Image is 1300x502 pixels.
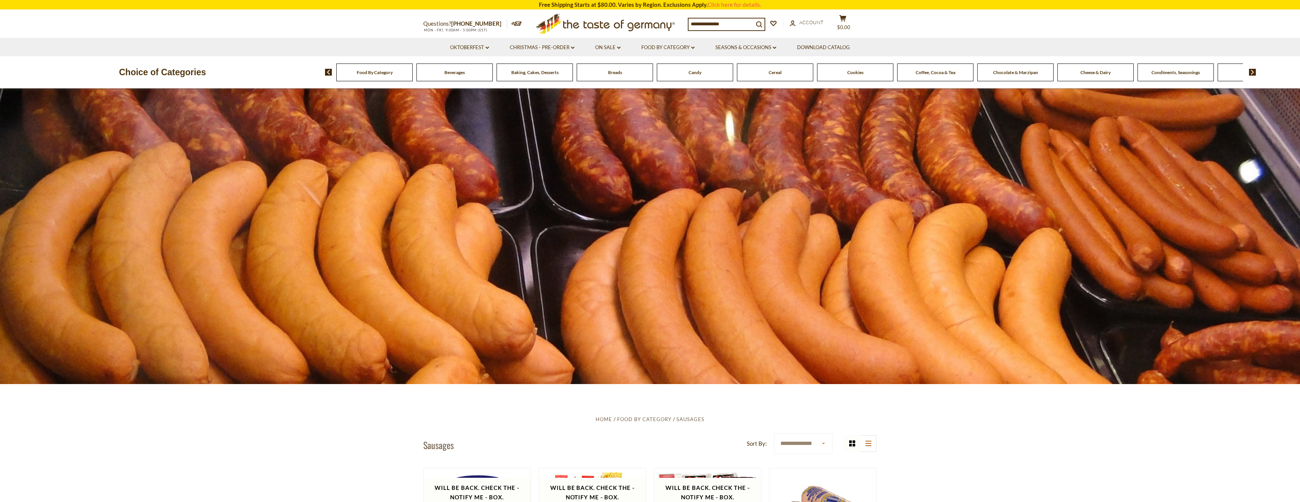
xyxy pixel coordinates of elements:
[799,19,823,25] span: Account
[769,70,782,75] a: Cereal
[423,19,507,29] p: Questions?
[689,70,701,75] a: Candy
[676,416,704,422] a: Sausages
[608,70,622,75] a: Breads
[993,70,1038,75] a: Chocolate & Marzipan
[511,70,559,75] a: Baking, Cakes, Desserts
[1080,70,1111,75] a: Cheese & Dairy
[595,43,621,52] a: On Sale
[707,1,761,8] a: Click here for details.
[423,28,487,32] span: MON - FRI, 9:00AM - 5:00PM (EST)
[1249,69,1256,76] img: next arrow
[641,43,695,52] a: Food By Category
[451,20,501,27] a: [PHONE_NUMBER]
[596,416,612,422] a: Home
[747,439,767,448] label: Sort By:
[837,24,850,30] span: $0.00
[831,15,854,34] button: $0.00
[715,43,776,52] a: Seasons & Occasions
[847,70,864,75] a: Cookies
[423,439,454,451] h1: Sausages
[797,43,850,52] a: Download Catalog
[325,69,332,76] img: previous arrow
[1151,70,1200,75] a: Condiments, Seasonings
[357,70,393,75] a: Food By Category
[450,43,489,52] a: Oktoberfest
[790,19,823,27] a: Account
[510,43,574,52] a: Christmas - PRE-ORDER
[617,416,672,422] a: Food By Category
[916,70,955,75] a: Coffee, Cocoa & Tea
[444,70,465,75] a: Beverages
